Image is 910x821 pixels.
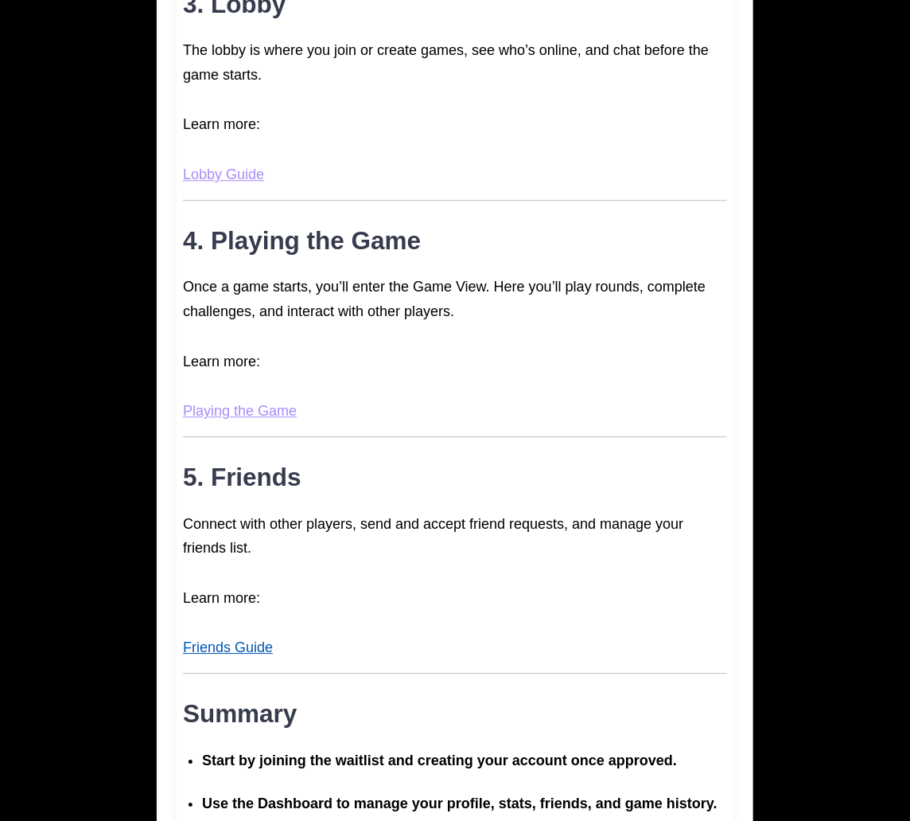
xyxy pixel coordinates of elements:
[183,112,727,137] p: Learn more:
[183,350,727,374] p: Learn more:
[183,699,727,729] h2: Summary
[183,512,727,561] p: Connect with other players, send and accept friend requests, and manage your friends list.
[183,275,727,323] p: Once a game starts, you’ll enter the Game View. Here you’ll play rounds, complete challenges, and...
[183,166,264,182] a: Lobby Guide
[183,639,273,655] a: Friends Guide
[183,403,297,419] a: Playing the Game
[202,753,677,768] strong: Start by joining the waitlist and creating your account once approved.
[183,586,727,611] p: Learn more:
[202,796,717,811] strong: Use the Dashboard to manage your profile, stats, friends, and game history.
[183,38,727,87] p: The lobby is where you join or create games, see who’s online, and chat before the game starts.
[183,463,727,493] h2: 5. Friends
[183,226,727,256] h2: 4. Playing the Game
